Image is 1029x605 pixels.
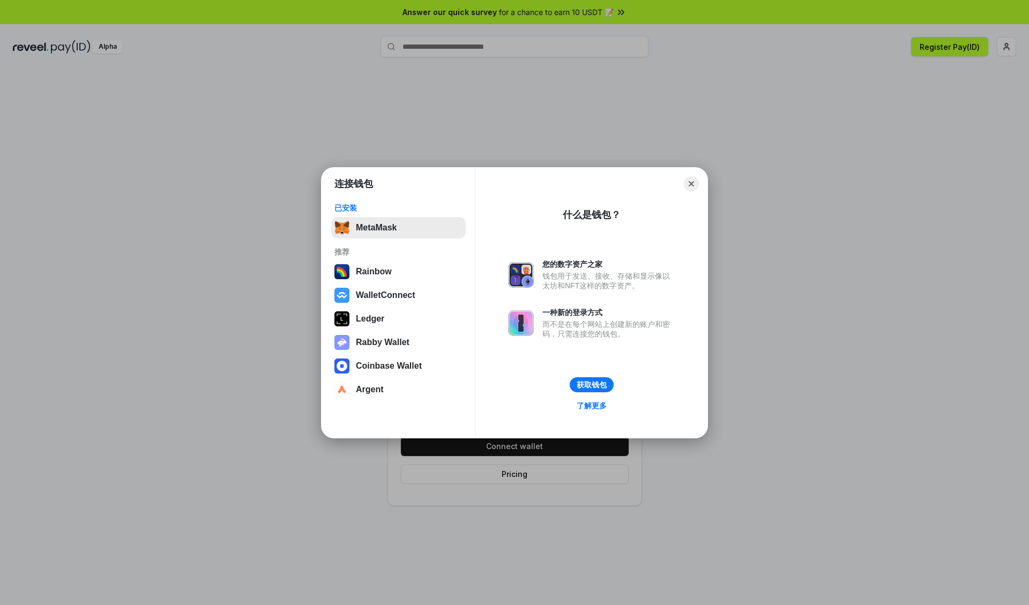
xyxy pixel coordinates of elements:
[331,355,466,377] button: Coinbase Wallet
[356,361,422,371] div: Coinbase Wallet
[334,288,349,303] img: svg+xml,%3Csvg%20width%3D%2228%22%20height%3D%2228%22%20viewBox%3D%220%200%2028%2028%22%20fill%3D...
[331,285,466,306] button: WalletConnect
[508,310,534,336] img: svg+xml,%3Csvg%20xmlns%3D%22http%3A%2F%2Fwww.w3.org%2F2000%2Fsvg%22%20fill%3D%22none%22%20viewBox...
[577,401,607,410] div: 了解更多
[684,176,699,191] button: Close
[334,358,349,374] img: svg+xml,%3Csvg%20width%3D%2228%22%20height%3D%2228%22%20viewBox%3D%220%200%2028%2028%22%20fill%3D...
[334,220,349,235] img: svg+xml,%3Csvg%20fill%3D%22none%22%20height%3D%2233%22%20viewBox%3D%220%200%2035%2033%22%20width%...
[334,264,349,279] img: svg+xml,%3Csvg%20width%3D%22120%22%20height%3D%22120%22%20viewBox%3D%220%200%20120%20120%22%20fil...
[508,262,534,288] img: svg+xml,%3Csvg%20xmlns%3D%22http%3A%2F%2Fwww.w3.org%2F2000%2Fsvg%22%20fill%3D%22none%22%20viewBox...
[542,308,675,317] div: 一种新的登录方式
[542,271,675,290] div: 钱包用于发送、接收、存储和显示像以太坊和NFT这样的数字资产。
[570,377,614,392] button: 获取钱包
[356,290,415,300] div: WalletConnect
[334,203,463,213] div: 已安装
[331,379,466,400] button: Argent
[577,380,607,390] div: 获取钱包
[334,335,349,350] img: svg+xml,%3Csvg%20xmlns%3D%22http%3A%2F%2Fwww.w3.org%2F2000%2Fsvg%22%20fill%3D%22none%22%20viewBox...
[356,223,397,233] div: MetaMask
[356,314,384,324] div: Ledger
[331,332,466,353] button: Rabby Wallet
[334,177,373,190] h1: 连接钱包
[356,338,409,347] div: Rabby Wallet
[334,311,349,326] img: svg+xml,%3Csvg%20xmlns%3D%22http%3A%2F%2Fwww.w3.org%2F2000%2Fsvg%22%20width%3D%2228%22%20height%3...
[334,247,463,257] div: 推荐
[334,382,349,397] img: svg+xml,%3Csvg%20width%3D%2228%22%20height%3D%2228%22%20viewBox%3D%220%200%2028%2028%22%20fill%3D...
[356,267,392,277] div: Rainbow
[331,217,466,238] button: MetaMask
[331,308,466,330] button: Ledger
[563,208,621,221] div: 什么是钱包？
[570,399,613,413] a: 了解更多
[542,259,675,269] div: 您的数字资产之家
[331,261,466,282] button: Rainbow
[542,319,675,339] div: 而不是在每个网站上创建新的账户和密码，只需连接您的钱包。
[356,385,384,394] div: Argent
